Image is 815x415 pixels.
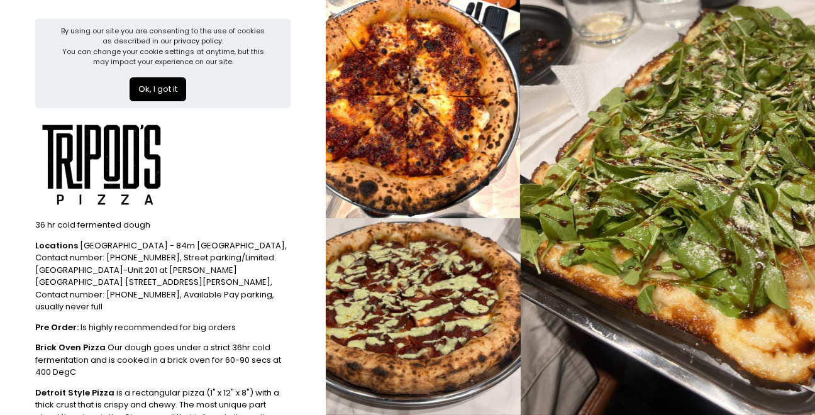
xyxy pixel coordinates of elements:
div: Our dough goes under a strict 36hr cold fermentation and is cooked in a brick oven for 60-90 secs... [35,341,291,379]
div: Is highly recommended for big orders [35,321,291,334]
b: Brick Oven Pizza [35,341,106,353]
b: Detroit Style Pizza [35,387,114,399]
div: By using our site you are consenting to the use of cookies as described in our You can change you... [57,26,270,67]
img: Tripod's Pizza [35,116,169,211]
button: Ok, I got it [130,77,186,101]
b: Pre Order: [35,321,79,333]
b: Locations [35,240,78,252]
div: [GEOGRAPHIC_DATA] - 84m [GEOGRAPHIC_DATA], Contact number: [PHONE_NUMBER], Street parking/Limited... [35,240,291,313]
div: 36 hr cold fermented dough [35,219,291,231]
a: privacy policy. [174,36,223,46]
